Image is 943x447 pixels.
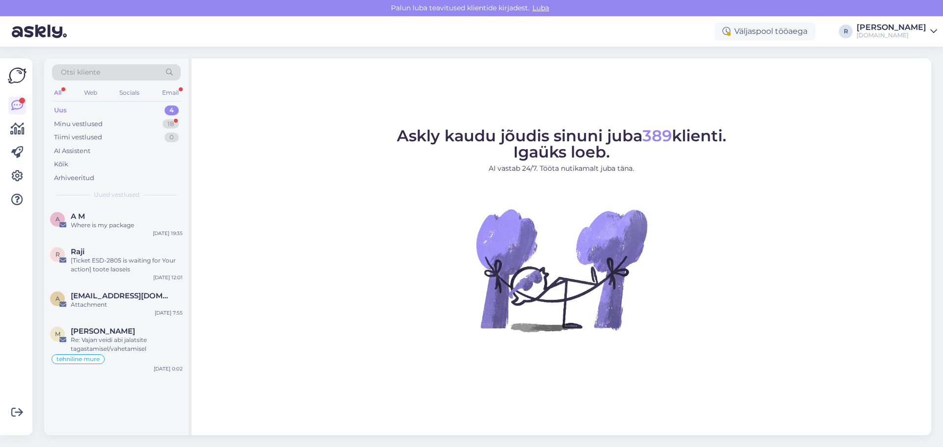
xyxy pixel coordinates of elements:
[165,132,179,142] div: 0
[839,25,853,38] div: R
[61,67,100,78] span: Otsi kliente
[715,23,815,40] div: Väljaspool tööaega
[155,309,183,316] div: [DATE] 7:55
[55,251,60,258] span: R
[642,126,672,145] span: 389
[56,356,100,362] span: tehniline mure
[397,126,726,161] span: Askly kaudu jõudis sinuni juba klienti. Igaüks loeb.
[71,336,183,353] div: Re: Vajan veidi abi jalatsite tagastamisel/vahetamisel
[55,215,60,223] span: A
[54,146,90,156] div: AI Assistent
[71,256,183,274] div: [Ticket ESD-2805 is waiting for Your action] toote laoseis
[71,327,135,336] span: Mai Triin Puström
[117,86,141,99] div: Socials
[153,230,183,237] div: [DATE] 19:35
[473,182,650,358] img: No Chat active
[94,190,139,199] span: Uued vestlused
[55,330,60,338] span: M
[153,274,183,281] div: [DATE] 12:01
[71,291,173,300] span: alshaibiconsults@gmail.com
[54,119,103,129] div: Minu vestlused
[154,365,183,372] div: [DATE] 0:02
[163,119,179,129] div: 18
[71,300,183,309] div: Attachment
[857,31,926,39] div: [DOMAIN_NAME]
[8,66,27,85] img: Askly Logo
[55,295,60,302] span: a
[71,221,183,230] div: Where is my package
[54,173,94,183] div: Arhiveeritud
[54,159,68,169] div: Kõik
[857,24,926,31] div: [PERSON_NAME]
[160,86,181,99] div: Email
[71,212,85,221] span: A M
[54,105,67,115] div: Uus
[54,132,102,142] div: Tiimi vestlused
[71,247,84,256] span: Raji
[82,86,99,99] div: Web
[52,86,63,99] div: All
[397,163,726,174] p: AI vastab 24/7. Tööta nutikamalt juba täna.
[857,24,937,39] a: [PERSON_NAME][DOMAIN_NAME]
[529,3,552,12] span: Luba
[165,105,179,115] div: 4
